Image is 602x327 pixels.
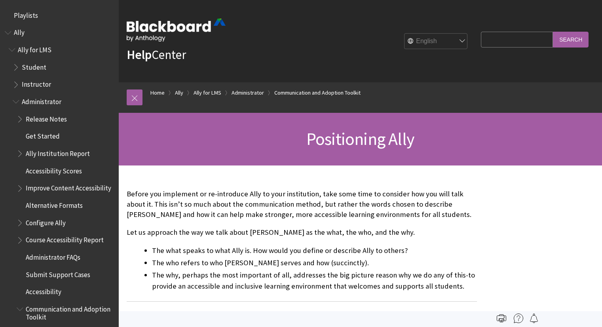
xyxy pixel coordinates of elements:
[152,257,477,268] li: The who refers to who [PERSON_NAME] serves and how (succinctly).
[14,9,38,19] span: Playlists
[553,32,589,47] input: Search
[22,78,51,89] span: Instructor
[497,314,506,323] img: Print
[14,26,25,37] span: Ally
[127,47,152,63] strong: Help
[194,88,221,98] a: Ally for LMS
[26,182,111,192] span: Improve Content Accessibility
[18,43,51,54] span: Ally for LMS
[26,199,83,209] span: Alternative Formats
[127,19,226,42] img: Blackboard by Anthology
[26,285,61,296] span: Accessibility
[232,88,264,98] a: Administrator
[26,130,60,141] span: Get Started
[26,234,104,244] span: Course Accessibility Report
[26,302,113,321] span: Communication and Adoption Toolkit
[26,147,90,158] span: Ally Institution Report
[5,9,114,22] nav: Book outline for Playlists
[152,245,477,256] li: The what speaks to what Ally is. How would you define or describe Ally to others?
[26,164,82,175] span: Accessibility Scores
[175,88,183,98] a: Ally
[306,128,414,150] span: Positioning Ally
[127,189,477,220] p: Before you implement or re-introduce Ally to your institution, take some time to consider how you...
[127,227,477,238] p: Let us approach the way we talk about [PERSON_NAME] as the what, the who, and the why.
[274,88,361,98] a: Communication and Adoption Toolkit
[404,34,468,49] select: Site Language Selector
[26,112,67,123] span: Release Notes
[150,88,165,98] a: Home
[127,47,186,63] a: HelpCenter
[26,216,66,227] span: Configure Ally
[22,95,61,106] span: Administrator
[152,270,477,292] li: The why, perhaps the most important of all, addresses the big picture reason why we do any of thi...
[529,314,539,323] img: Follow this page
[26,268,90,279] span: Submit Support Cases
[22,61,46,71] span: Student
[26,251,80,261] span: Administrator FAQs
[514,314,523,323] img: More help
